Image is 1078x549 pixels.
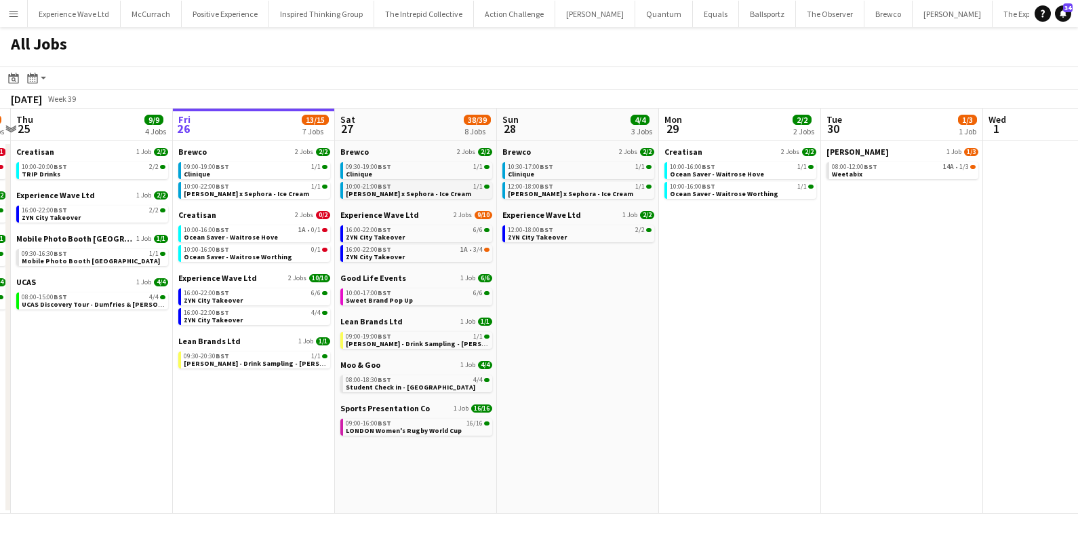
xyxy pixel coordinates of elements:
[316,148,330,156] span: 2/2
[160,252,165,256] span: 1/1
[826,147,889,157] span: Frank PR
[378,245,391,254] span: BST
[295,211,313,219] span: 2 Jobs
[340,403,492,413] a: Sports Presentation Co1 Job16/16
[338,121,355,136] span: 27
[346,245,490,261] a: 16:00-22:00BST1A•3/4ZYN City Takeover
[508,233,567,242] span: ZYN City Takeover
[340,210,419,220] span: Experience Wave Ltd
[121,1,182,27] button: McCurrach
[154,278,168,286] span: 4/4
[184,309,229,316] span: 16:00-22:00
[178,147,330,157] a: Brewco2 Jobs2/2
[508,227,553,233] span: 12:00-18:00
[664,113,682,126] span: Mon
[346,170,372,178] span: Clinique
[913,1,993,27] button: [PERSON_NAME]
[178,273,330,336] div: Experience Wave Ltd2 Jobs10/1016:00-22:00BST6/6ZYN City Takeover16:00-22:00BST4/4ZYN City Takeover
[346,164,391,170] span: 09:30-19:00
[178,336,241,346] span: Lean Brands Ltd
[184,288,327,304] a: 16:00-22:00BST6/6ZYN City Takeover
[16,190,168,200] a: Experience Wave Ltd1 Job2/2
[178,147,207,157] span: Brewco
[28,1,121,27] button: Experience Wave Ltd
[378,162,391,171] span: BST
[16,147,168,190] div: Creatisan1 Job2/210:00-20:00BST2/2TRIP Drinks
[311,183,321,190] span: 1/1
[670,183,715,190] span: 10:00-16:00
[309,274,330,282] span: 10/10
[346,383,475,392] span: Student Check in - BATH
[184,225,327,241] a: 10:00-16:00BST1A•0/1Ocean Saver - Waitrose Hove
[160,295,165,299] span: 4/4
[322,311,327,315] span: 4/4
[45,94,79,104] span: Week 39
[316,211,330,219] span: 0/2
[184,162,327,178] a: 09:00-19:00BST1/1Clinique
[346,332,490,347] a: 09:00-19:00BST1/1[PERSON_NAME] - Drink Sampling - [PERSON_NAME]
[464,126,490,136] div: 8 Jobs
[832,170,862,178] span: Weetabix
[454,404,468,413] span: 1 Job
[702,182,715,191] span: BST
[178,273,257,283] span: Experience Wave Ltd
[16,233,168,244] a: Mobile Photo Booth [GEOGRAPHIC_DATA]1 Job1/1
[340,113,355,126] span: Sat
[635,1,693,27] button: Quantum
[508,183,553,190] span: 12:00-18:00
[316,337,330,345] span: 1/1
[311,227,321,233] span: 0/1
[178,273,330,283] a: Experience Wave Ltd2 Jobs10/10
[16,277,168,287] a: UCAS1 Job4/4
[22,250,67,257] span: 09:30-16:30
[374,1,474,27] button: The Intrepid Collective
[484,185,490,189] span: 1/1
[826,147,978,157] a: [PERSON_NAME]1 Job1/3
[1063,3,1073,12] span: 34
[184,164,229,170] span: 09:00-19:00
[346,189,471,198] span: Estée Lauder x Sephora - Ice Cream
[464,115,491,125] span: 38/39
[478,274,492,282] span: 6/6
[378,332,391,341] span: BST
[646,165,652,169] span: 1/1
[478,318,492,326] span: 1/1
[16,277,168,312] div: UCAS1 Job4/408:00-15:00BST4/4UCAS Discovery Tour - Dumfries & [PERSON_NAME]
[136,148,151,156] span: 1 Job
[340,147,369,157] span: Brewco
[216,245,229,254] span: BST
[54,206,67,214] span: BST
[311,164,321,170] span: 1/1
[664,147,816,202] div: Creatisan2 Jobs2/210:00-16:00BST1/1Ocean Saver - Waitrose Hove10:00-16:00BST1/1Ocean Saver - Wait...
[508,170,534,178] span: Clinique
[14,121,33,136] span: 25
[346,246,391,253] span: 16:00-22:00
[340,360,492,370] a: Moo & Goo1 Job4/4
[346,162,490,178] a: 09:30-19:00BST1/1Clinique
[473,227,483,233] span: 6/6
[670,189,778,198] span: Ocean Saver - Waitrose Worthing
[964,148,978,156] span: 1/3
[471,404,492,413] span: 16/16
[311,290,321,297] span: 6/6
[484,291,490,295] span: 6/6
[311,309,321,316] span: 4/4
[178,336,330,371] div: Lean Brands Ltd1 Job1/109:30-20:30BST1/1[PERSON_NAME] - Drink Sampling - [PERSON_NAME]
[184,316,243,324] span: ZYN City Takeover
[474,1,555,27] button: Action Challenge
[184,290,229,297] span: 16:00-22:00
[182,1,269,27] button: Positive Experience
[378,288,391,297] span: BST
[555,1,635,27] button: [PERSON_NAME]
[808,165,814,169] span: 1/1
[340,273,492,316] div: Good Life Events1 Job6/610:00-17:00BST6/6Sweet Brand Pop Up
[346,225,490,241] a: 16:00-22:00BST6/6ZYN City Takeover
[739,1,796,27] button: Ballsportz
[184,359,353,368] span: Ruben Spritz - Drink Sampling - Costco Croydon
[184,245,327,261] a: 10:00-16:00BST0/1Ocean Saver - Waitrose Worthing
[22,249,165,265] a: 09:30-16:30BST1/1Mobile Photo Booth [GEOGRAPHIC_DATA]
[508,189,633,198] span: Estée Lauder x Sephora - Ice Cream
[484,335,490,339] span: 1/1
[184,246,229,253] span: 10:00-16:00
[864,162,877,171] span: BST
